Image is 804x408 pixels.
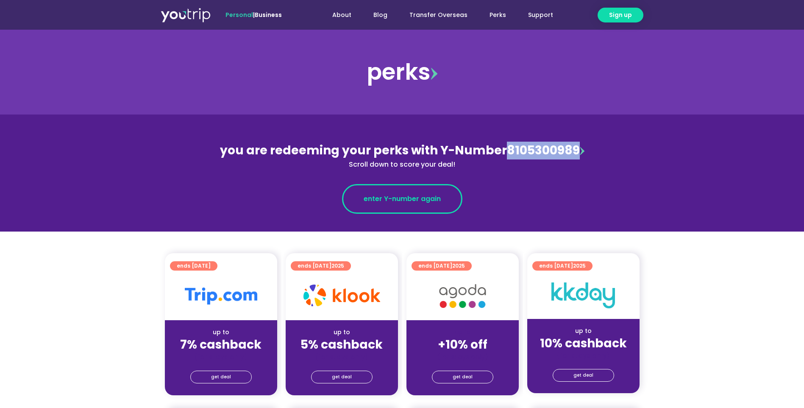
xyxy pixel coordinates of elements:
[225,11,282,19] span: |
[292,328,391,337] div: up to
[218,142,586,170] div: 8105300989
[218,159,586,170] div: Scroll down to score your deal!
[412,261,472,271] a: ends [DATE]2025
[413,352,512,361] div: (for stays only)
[225,11,253,19] span: Personal
[190,371,252,383] a: get deal
[479,7,517,23] a: Perks
[453,371,473,383] span: get deal
[540,335,627,352] strong: 10% cashback
[517,7,564,23] a: Support
[532,261,593,271] a: ends [DATE]2025
[321,7,362,23] a: About
[452,262,465,269] span: 2025
[331,262,344,269] span: 2025
[172,352,270,361] div: (for stays only)
[332,371,352,383] span: get deal
[418,261,465,271] span: ends [DATE]
[170,261,217,271] a: ends [DATE]
[364,194,441,204] span: enter Y-number again
[362,7,398,23] a: Blog
[291,261,351,271] a: ends [DATE]2025
[534,351,633,360] div: (for stays only)
[398,7,479,23] a: Transfer Overseas
[300,336,383,353] strong: 5% cashback
[220,142,507,159] span: you are redeeming your perks with Y-Number
[609,11,632,20] span: Sign up
[305,7,564,23] nav: Menu
[180,336,262,353] strong: 7% cashback
[311,371,373,383] a: get deal
[298,261,344,271] span: ends [DATE]
[292,352,391,361] div: (for stays only)
[172,328,270,337] div: up to
[255,11,282,19] a: Business
[534,327,633,335] div: up to
[342,184,462,214] a: enter Y-number again
[553,369,614,382] a: get deal
[455,328,470,336] span: up to
[598,8,643,22] a: Sign up
[211,371,231,383] span: get deal
[573,369,593,381] span: get deal
[177,261,211,271] span: ends [DATE]
[573,262,586,269] span: 2025
[438,336,487,353] strong: +10% off
[539,261,586,271] span: ends [DATE]
[432,371,493,383] a: get deal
